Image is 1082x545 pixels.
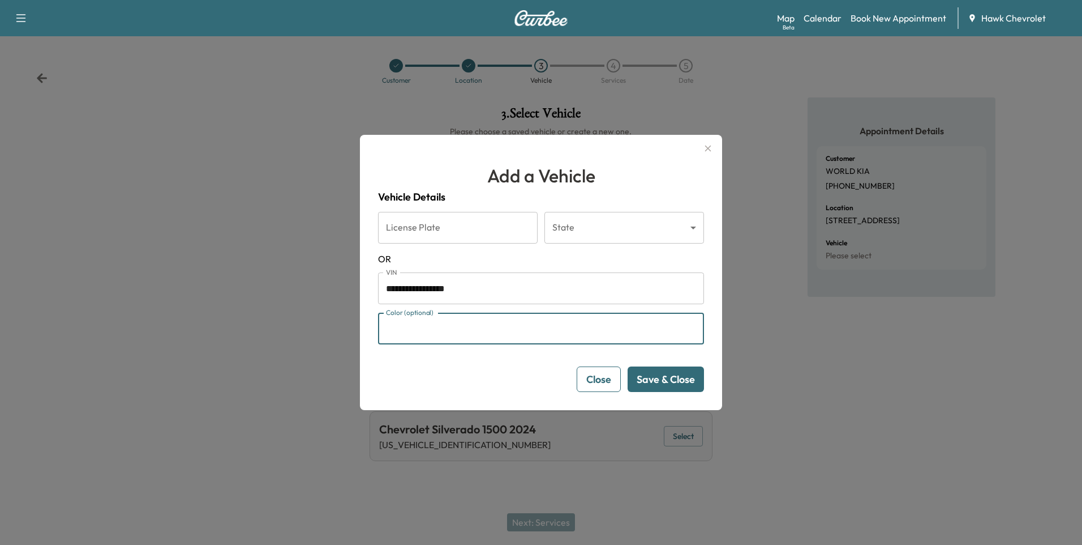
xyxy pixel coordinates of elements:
span: Hawk Chevrolet [981,11,1046,25]
button: Save & Close [628,367,704,392]
a: Book New Appointment [851,11,946,25]
a: Calendar [804,11,841,25]
label: Color (optional) [386,308,433,317]
div: Beta [783,23,795,32]
label: VIN [386,267,397,277]
img: Curbee Logo [514,10,568,26]
span: OR [378,252,704,266]
button: Close [577,367,621,392]
h1: Add a Vehicle [378,162,704,189]
a: MapBeta [777,11,795,25]
h4: Vehicle Details [378,189,704,205]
